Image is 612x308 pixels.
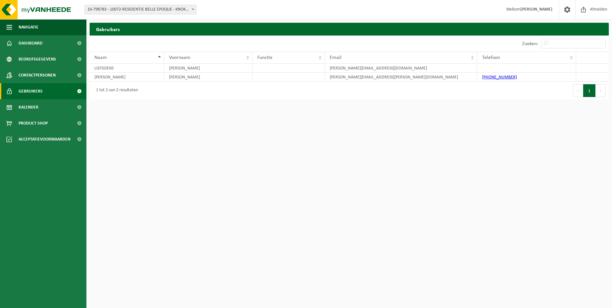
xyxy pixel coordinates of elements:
[19,51,56,67] span: Bedrijfsgegevens
[596,84,606,97] button: Next
[19,19,38,35] span: Navigatie
[325,73,477,82] td: [PERSON_NAME][EMAIL_ADDRESS][PERSON_NAME][DOMAIN_NAME]
[482,55,500,60] span: Telefoon
[482,75,517,80] a: [PHONE_NUMBER]
[330,55,342,60] span: Email
[169,55,190,60] span: Voornaam
[164,64,253,73] td: [PERSON_NAME]
[583,84,596,97] button: 1
[94,55,107,60] span: Naam
[19,99,38,115] span: Kalender
[325,64,477,73] td: [PERSON_NAME][EMAIL_ADDRESS][DOMAIN_NAME]
[85,5,197,14] span: 10-798783 - 10072-RESIDENTIE BELLE EPOQUE - KNOKKE
[93,85,138,96] div: 1 tot 2 van 2 resultaten
[19,131,70,147] span: Acceptatievoorwaarden
[522,41,538,46] label: Zoeken:
[573,84,583,97] button: Previous
[85,5,196,14] span: 10-798783 - 10072-RESIDENTIE BELLE EPOQUE - KNOKKE
[19,83,43,99] span: Gebruikers
[520,7,552,12] strong: [PERSON_NAME]
[19,67,56,83] span: Contactpersonen
[90,73,164,82] td: [PERSON_NAME]
[90,23,609,35] h2: Gebruikers
[257,55,272,60] span: Functie
[19,35,43,51] span: Dashboard
[90,64,164,73] td: LIEFSOENS
[19,115,48,131] span: Product Shop
[164,73,253,82] td: [PERSON_NAME]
